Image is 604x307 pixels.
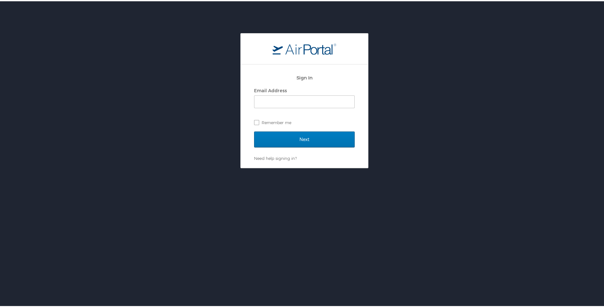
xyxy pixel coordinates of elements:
a: Need help signing in? [254,154,297,160]
label: Email Address [254,86,287,92]
h2: Sign In [254,73,355,80]
input: Next [254,130,355,146]
label: Remember me [254,116,355,126]
img: logo [273,42,336,53]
